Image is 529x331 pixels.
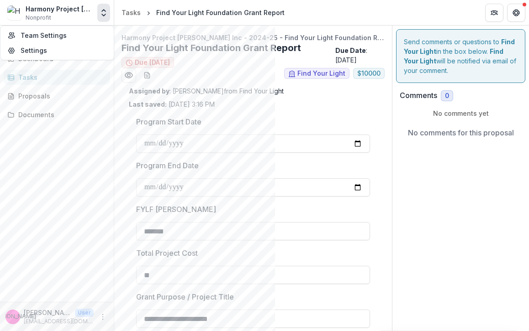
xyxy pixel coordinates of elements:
div: Proposals [18,91,103,101]
a: Tasks [4,70,110,85]
p: User [75,309,94,317]
button: Get Help [507,4,525,22]
button: download-word-button [140,68,154,83]
h2: Comments [400,91,437,100]
p: : [PERSON_NAME] from Find Your Light [129,86,377,96]
p: No comments for this proposal [408,127,514,138]
span: Nonprofit [26,14,51,22]
div: Send comments or questions to in the box below. will be notified via email of your comment. [396,29,525,83]
h2: Find Your Light Foundation Grant Report [122,42,332,53]
div: Tasks [122,8,141,17]
p: [DATE] 3:16 PM [129,99,215,109]
span: Due [DATE] [135,59,170,67]
img: Harmony Project Hudson Inc [7,5,22,20]
div: Tasks [18,72,103,82]
p: [PERSON_NAME] [24,308,71,317]
div: Documents [18,110,103,119]
a: Documents [4,107,110,122]
a: Proposals [4,88,110,103]
div: Harmony Project [PERSON_NAME] Inc [26,4,94,14]
button: Partners [485,4,503,22]
p: Grant Purpose / Project Title [136,291,234,302]
p: Harmony Project [PERSON_NAME] Inc - 2024-25 - Find Your Light Foundation Request for Proposal [122,33,385,42]
p: [EMAIL_ADDRESS][DOMAIN_NAME] [24,317,94,326]
button: Open entity switcher [97,4,110,22]
span: 0 [445,92,449,100]
nav: breadcrumb [118,6,288,19]
p: FYLF [PERSON_NAME] [136,204,216,215]
a: Tasks [118,6,144,19]
span: Find Your Light [297,70,345,78]
button: Preview fd9a5aca-67b3-4f24-b0e8-59e8aa3c031d.pdf [122,68,136,83]
div: Find Your Light Foundation Grant Report [156,8,285,17]
p: Total Project Cost [136,248,198,259]
strong: Last saved: [129,100,167,108]
strong: Assigned by [129,87,169,95]
p: : [DATE] [335,46,385,65]
p: Program Start Date [136,116,201,127]
strong: Due Date [335,47,366,54]
span: $ 10000 [357,70,381,78]
p: Program End Date [136,160,199,171]
p: No comments yet [400,109,522,118]
button: More [97,311,108,322]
